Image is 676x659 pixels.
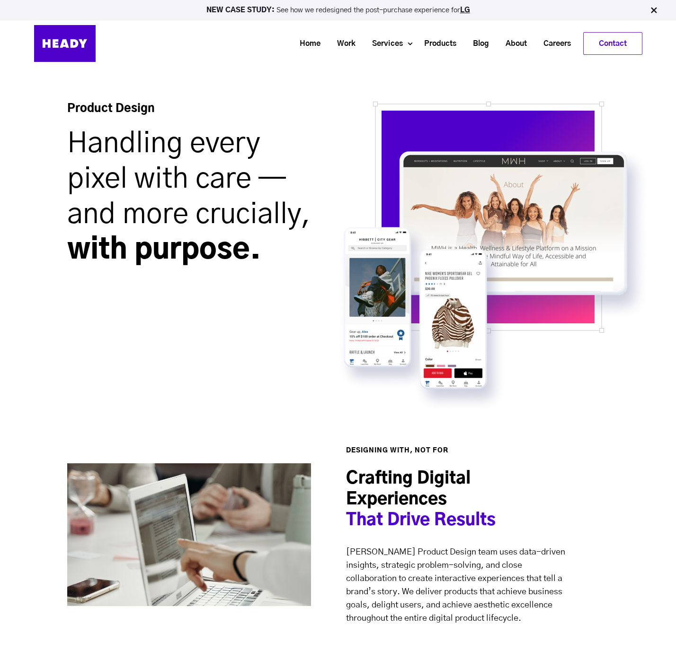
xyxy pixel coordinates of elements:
[373,102,604,333] img: square_png
[346,512,496,529] span: That Drive Results
[412,35,461,52] a: Products
[67,463,311,606] img: Image@2x-1
[532,35,576,52] a: Careers
[4,7,672,14] p: See how we redesigned the post-purchase experience for
[494,35,532,52] a: About
[67,130,311,229] span: Handling every pixel with care — and more crucially,
[413,245,507,412] img: phone2_png
[346,447,448,454] strong: DESIGNING WITH, NOT FOR
[325,35,360,52] a: Work
[337,224,431,390] img: phone_png
[67,126,322,268] h1: with purpose.
[360,35,408,52] a: Services
[460,7,470,14] a: LG
[346,546,580,625] p: [PERSON_NAME] Product Design team uses data-driven insights, strategic problem-solving, and close...
[288,35,325,52] a: Home
[392,111,649,321] img: screen_png
[584,33,642,54] a: Contact
[34,25,96,62] img: Heady_Logo_Web-01 (1)
[346,468,580,530] h2: Crafting Digital Experiences
[461,35,494,52] a: Blog
[206,7,276,14] strong: NEW CASE STUDY:
[105,32,642,55] div: Navigation Menu
[67,101,284,126] h4: Product Design
[649,6,658,15] img: Close Bar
